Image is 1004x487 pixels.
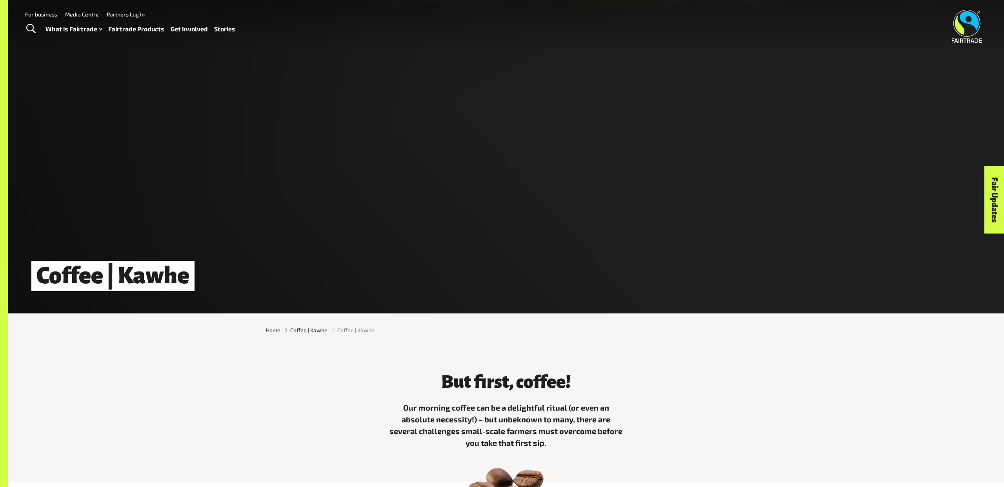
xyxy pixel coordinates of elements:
h1: Coffee | Kawhe [31,261,195,291]
a: Toggle Search [21,19,40,39]
a: For business [25,11,57,18]
a: Stories [214,24,235,35]
a: Fairtrade Products [108,24,164,35]
span: Coffee | Kawhe [337,326,375,334]
img: Fairtrade Australia New Zealand logo [952,10,982,43]
a: Home [266,326,280,334]
a: Partners Log In [107,11,145,18]
a: Get Involved [171,24,208,35]
a: Coffee | Kawhe [290,326,327,334]
a: What is Fairtrade [45,24,102,35]
h3: But first, coffee! [388,372,624,392]
p: Our morning coffee can be a delightful ritual (or even an absolute necessity!) – but unbeknown to... [388,402,624,449]
a: Media Centre [65,11,99,18]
